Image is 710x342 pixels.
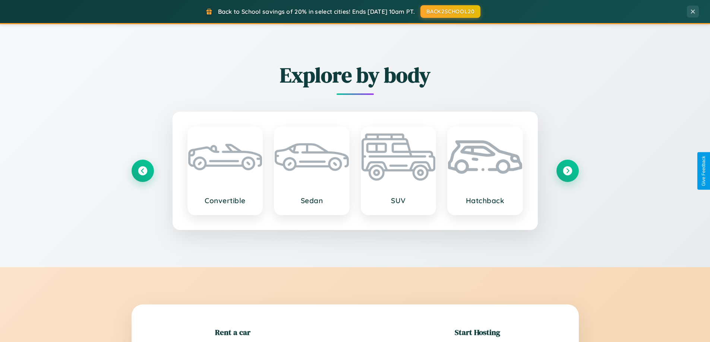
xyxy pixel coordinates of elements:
h2: Explore by body [132,61,579,89]
h3: Convertible [196,196,255,205]
h3: SUV [369,196,428,205]
button: BACK2SCHOOL20 [420,5,480,18]
span: Back to School savings of 20% in select cities! Ends [DATE] 10am PT. [218,8,415,15]
h2: Start Hosting [455,327,500,338]
h3: Hatchback [455,196,515,205]
h3: Sedan [282,196,341,205]
h2: Rent a car [215,327,250,338]
div: Give Feedback [701,156,706,186]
